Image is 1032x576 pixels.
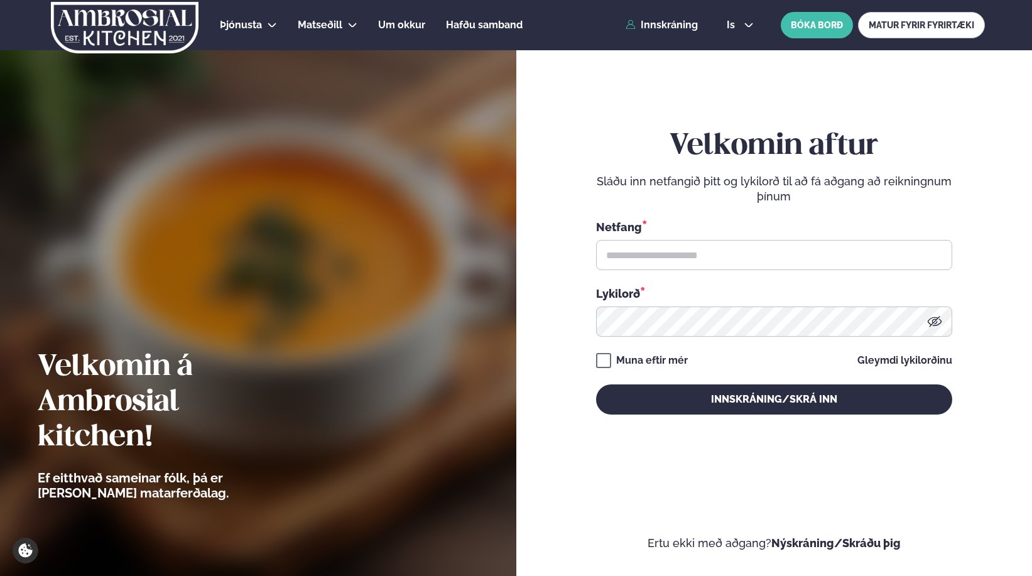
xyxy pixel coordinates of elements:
a: Gleymdi lykilorðinu [857,356,952,366]
a: MATUR FYRIR FYRIRTÆKI [858,12,985,38]
a: Hafðu samband [446,18,523,33]
a: Innskráning [626,19,698,31]
p: Sláðu inn netfangið þitt og lykilorð til að fá aðgang að reikningnum þínum [596,174,952,204]
a: Nýskráning/Skráðu þig [771,536,901,550]
span: Um okkur [378,19,425,31]
a: Þjónusta [220,18,262,33]
a: Matseðill [298,18,342,33]
span: Matseðill [298,19,342,31]
span: Hafðu samband [446,19,523,31]
div: Netfang [596,219,952,235]
button: Innskráning/Skrá inn [596,384,952,415]
p: Ef eitthvað sameinar fólk, þá er [PERSON_NAME] matarferðalag. [38,470,298,501]
span: is [727,20,739,30]
span: Þjónusta [220,19,262,31]
h2: Velkomin á Ambrosial kitchen! [38,350,298,455]
img: logo [50,2,200,53]
button: is [717,20,764,30]
h2: Velkomin aftur [596,129,952,164]
button: BÓKA BORÐ [781,12,853,38]
div: Lykilorð [596,285,952,302]
a: Um okkur [378,18,425,33]
p: Ertu ekki með aðgang? [554,536,995,551]
a: Cookie settings [13,538,38,563]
